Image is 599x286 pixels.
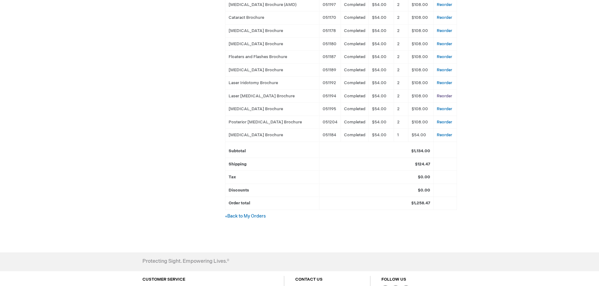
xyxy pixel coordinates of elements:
td: 051192 [319,77,341,90]
td: 051204 [319,116,341,129]
td: [MEDICAL_DATA] Brochure [225,129,319,142]
td: $54.00 [369,77,394,90]
td: $54.00 [369,116,394,129]
td: 051180 [319,37,341,51]
td: $108.00 [408,77,433,90]
td: 051195 [319,103,341,116]
a: Reorder [437,2,452,7]
td: 2 [394,24,408,37]
strong: $0.00 [418,175,430,180]
td: $54.00 [369,63,394,77]
strong: Tax [229,175,236,180]
td: [MEDICAL_DATA] Brochure [225,103,319,116]
td: [MEDICAL_DATA] Brochure [225,37,319,51]
td: 2 [394,103,408,116]
td: Completed [341,116,369,129]
td: Posterior [MEDICAL_DATA] Brochure [225,116,319,129]
td: Completed [341,51,369,64]
strong: Subtotal [229,148,246,154]
a: Reorder [437,67,452,73]
td: $54.00 [408,129,433,142]
td: 051184 [319,129,341,142]
a: Reorder [437,132,452,138]
td: 2 [394,51,408,64]
td: Completed [341,24,369,37]
td: Laser [MEDICAL_DATA] Brochure [225,89,319,103]
strong: Shipping [229,162,247,167]
td: $108.00 [408,116,433,129]
td: 1 [394,129,408,142]
td: $54.00 [369,37,394,51]
td: [MEDICAL_DATA] Brochure [225,24,319,37]
td: $108.00 [408,103,433,116]
a: Reorder [437,80,452,85]
strong: $124.47 [415,162,430,167]
a: FOLLOW US [381,277,406,282]
td: $54.00 [369,11,394,24]
strong: $1,134.00 [411,148,430,154]
a: «Back to My Orders [225,213,266,219]
td: 051189 [319,63,341,77]
td: $54.00 [369,89,394,103]
td: [MEDICAL_DATA] Brochure [225,63,319,77]
td: Completed [341,63,369,77]
a: Reorder [437,15,452,20]
td: 051194 [319,89,341,103]
td: $108.00 [408,11,433,24]
td: $108.00 [408,89,433,103]
td: Laser Iridotomy Brochure [225,77,319,90]
a: Reorder [437,106,452,111]
td: 051187 [319,51,341,64]
td: Floaters and Flashes Brochure [225,51,319,64]
td: $54.00 [369,103,394,116]
td: Cataract Brochure [225,11,319,24]
td: $108.00 [408,63,433,77]
a: Reorder [437,41,452,46]
td: Completed [341,103,369,116]
td: 2 [394,37,408,51]
a: CONTACT US [295,277,323,282]
h4: Protecting Sight. Empowering Lives.® [142,259,229,264]
td: 2 [394,89,408,103]
td: Completed [341,89,369,103]
td: 051178 [319,24,341,37]
td: 2 [394,116,408,129]
td: 2 [394,63,408,77]
td: $108.00 [408,51,433,64]
td: Completed [341,77,369,90]
td: $108.00 [408,24,433,37]
strong: Order total [229,201,250,206]
a: Reorder [437,94,452,99]
td: Completed [341,129,369,142]
a: Reorder [437,54,452,59]
td: $108.00 [408,37,433,51]
strong: $0.00 [418,188,430,193]
a: CUSTOMER SERVICE [142,277,185,282]
td: Completed [341,37,369,51]
td: 2 [394,77,408,90]
small: « [225,214,227,219]
strong: Discounts [229,188,249,193]
td: $54.00 [369,51,394,64]
a: Reorder [437,28,452,33]
td: 2 [394,11,408,24]
a: Reorder [437,120,452,125]
td: 051170 [319,11,341,24]
strong: $1,258.47 [411,201,430,206]
td: $54.00 [369,24,394,37]
td: Completed [341,11,369,24]
td: $54.00 [369,129,394,142]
